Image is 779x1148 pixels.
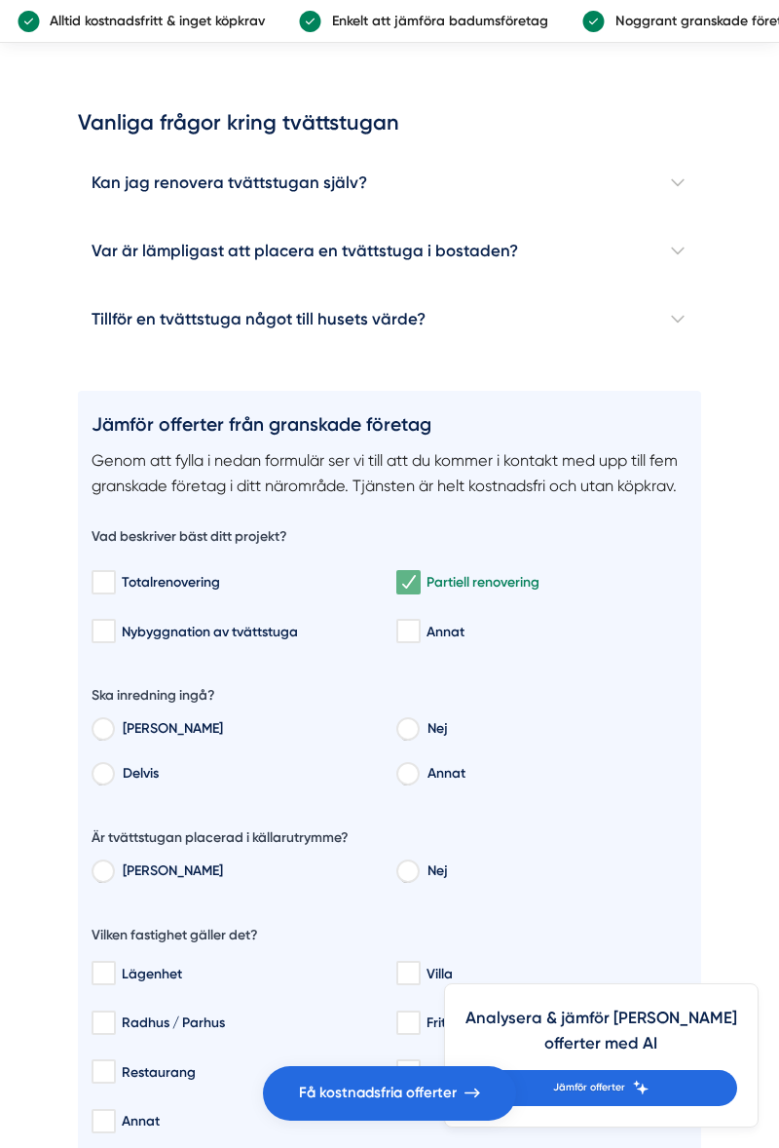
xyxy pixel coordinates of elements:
input: Villa [396,964,419,983]
input: Annat [92,1112,114,1131]
h4: Analysera & jämför [PERSON_NAME] offerter med AI [465,1005,737,1070]
h5: Ska inredning ingå? [92,686,215,710]
a: Jämför offerter [465,1070,737,1106]
a: Få kostnadsfria offerter [263,1066,516,1121]
span: Få kostnadsfria offerter [299,1082,457,1105]
h4: Var är lämpligast att placera en tvättstuga i bostaden? [78,217,702,286]
input: Annat [396,768,418,785]
h5: Är tvättstugan placerad i källarutrymme? [92,828,349,853]
input: Annat [396,622,419,641]
label: Annat [418,761,687,790]
label: Nej [418,717,687,746]
h2: Vanliga frågor kring tvättstugan [78,108,702,149]
p: Genom att fylla i nedan formulär ser vi till att du kommer i kontakt med upp till fem granskade f... [92,448,687,499]
span: Jämför offerter [553,1080,625,1096]
input: Fritidshus [396,1014,419,1033]
label: [PERSON_NAME] [113,717,383,746]
input: Totalrenovering [92,573,114,593]
label: [PERSON_NAME] [113,859,383,888]
input: Nej [396,723,418,741]
p: Enkelt att jämföra badumsföretag [321,11,548,32]
input: Radhus / Parhus [92,1014,114,1033]
h5: Vad beskriver bäst ditt projekt? [92,527,287,552]
p: Alltid kostnadsfritt & inget köpkrav [40,11,266,32]
h4: Tillför en tvättstuga något till husets värde? [78,285,702,353]
label: Delvis [113,761,383,790]
label: Nej [418,859,687,888]
h4: Kan jag renovera tvättstugan själv? [78,149,702,217]
input: Nybyggnation av tvättstuga [92,622,114,641]
input: Nej [396,865,418,883]
input: Ja [92,865,113,883]
h3: Jämför offerter från granskade företag [92,404,687,448]
input: Restaurang [92,1062,114,1082]
input: Lägenhet [92,964,114,983]
input: Partiell renovering [396,573,419,593]
h5: Vilken fastighet gäller det? [92,926,258,950]
input: Delvis [92,768,113,785]
input: Affärslokal [396,1062,419,1082]
input: Ja [92,723,113,741]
